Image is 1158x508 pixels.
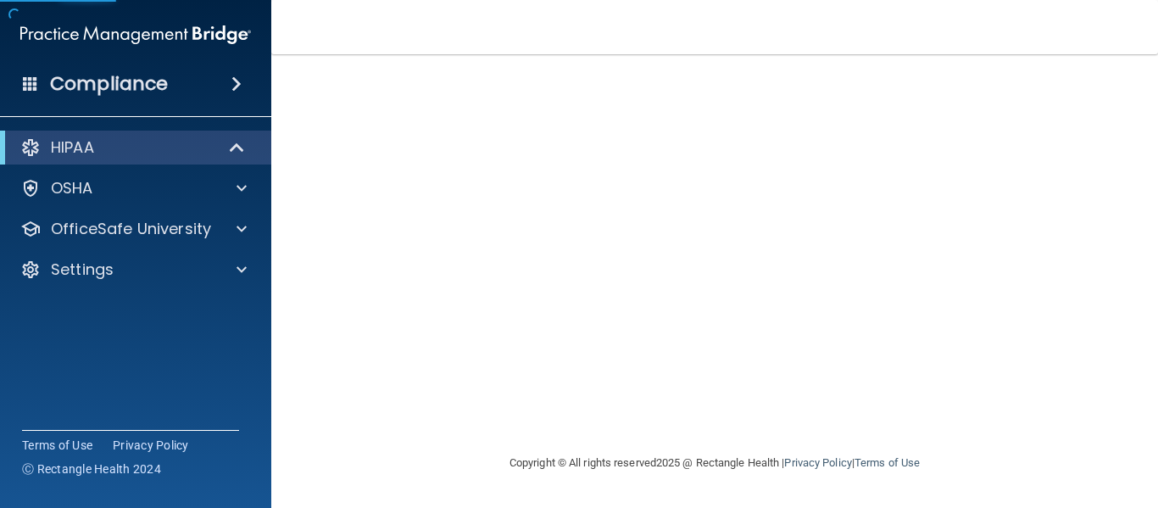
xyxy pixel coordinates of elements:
img: PMB logo [20,18,251,52]
a: HIPAA [20,137,246,158]
a: OfficeSafe University [20,219,247,239]
span: Ⓒ Rectangle Health 2024 [22,461,161,477]
a: Terms of Use [855,456,920,469]
a: Terms of Use [22,437,92,454]
div: Copyright © All rights reserved 2025 @ Rectangle Health | | [405,436,1024,490]
a: Privacy Policy [113,437,189,454]
a: Privacy Policy [784,456,851,469]
p: Settings [51,260,114,280]
p: OSHA [51,178,93,198]
p: OfficeSafe University [51,219,211,239]
p: HIPAA [51,137,94,158]
h4: Compliance [50,72,168,96]
a: Settings [20,260,247,280]
a: OSHA [20,178,247,198]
